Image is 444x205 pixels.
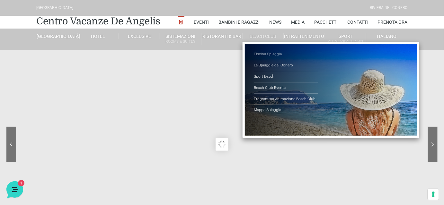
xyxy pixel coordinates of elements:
a: Programma Animazione Beach Club [254,94,318,105]
button: Le tue preferenze relative al consenso per le tecnologie di tracciamento [428,189,439,200]
a: Hotel [78,33,119,39]
button: Inizia una conversazione [10,81,118,94]
span: Trova una risposta [10,107,50,112]
a: Beach Club [243,33,284,39]
p: La nostra missione è rendere la tua esperienza straordinaria! [5,28,108,41]
a: Piscina Spiaggia [254,49,318,60]
a: SportAll Season Tennis [325,33,366,45]
div: [GEOGRAPHIC_DATA] [37,5,74,11]
small: All Season Tennis [325,38,366,45]
a: Media [291,16,305,29]
span: [PERSON_NAME] [27,62,102,68]
p: Messaggi [56,155,73,161]
a: Centro Vacanze De Angelis [37,15,161,28]
a: Prenota Ora [378,16,408,29]
span: Le tue conversazioni [10,51,55,56]
a: Exclusive [119,33,160,39]
div: Riviera Del Conero [370,5,408,11]
a: Le Spiaggie del Conero [254,60,318,71]
span: Inizia una conversazione [42,85,95,90]
a: Beach Club Events [254,82,318,94]
button: Home [5,146,45,161]
a: Intrattenimento [284,33,325,39]
button: 1Messaggi [45,146,84,161]
iframe: Customerly Messenger Launcher [5,180,24,199]
a: Italiano [366,33,407,39]
a: SistemazioniRooms & Suites [160,33,201,45]
input: Cerca un articolo... [14,120,105,127]
a: Bambini e Ragazzi [219,16,260,29]
a: [DEMOGRAPHIC_DATA] tutto [57,51,118,56]
span: 1 [64,145,69,150]
a: Pacchetti [315,16,338,29]
a: Contatti [348,16,368,29]
a: Sport Beach [254,71,318,82]
a: [GEOGRAPHIC_DATA] [37,33,78,39]
a: Ristoranti & Bar [201,33,243,39]
span: 1 [112,69,118,76]
img: light [10,62,23,75]
a: News [270,16,282,29]
h2: Ciao da De Angelis Resort 👋 [5,5,108,26]
p: [DATE] [106,62,118,67]
p: Ciao! Benvenuto al [GEOGRAPHIC_DATA]! Come posso aiutarti! [27,69,102,76]
a: Eventi [194,16,209,29]
span: Italiano [377,34,396,39]
p: Aiuto [99,155,108,161]
small: Rooms & Suites [160,38,201,45]
a: [PERSON_NAME]Ciao! Benvenuto al [GEOGRAPHIC_DATA]! Come posso aiutarti![DATE]1 [8,59,121,78]
p: Home [19,155,30,161]
a: Apri Centro Assistenza [68,107,118,112]
a: Mappa Spiaggia [254,105,318,115]
button: Aiuto [84,146,123,161]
